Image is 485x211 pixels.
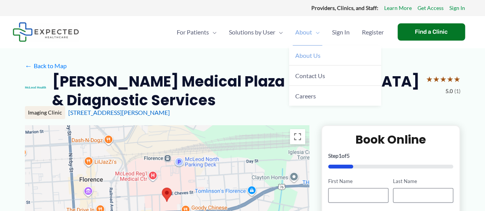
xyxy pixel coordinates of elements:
a: AboutMenu Toggle [289,19,326,46]
strong: Providers, Clinics, and Staff: [311,5,378,11]
a: Contact Us [289,65,381,86]
span: Solutions by User [229,19,275,46]
span: 5 [347,152,350,159]
span: 5.0 [446,86,453,96]
a: Sign In [449,3,465,13]
span: 1 [339,152,342,159]
a: Sign In [326,19,356,46]
a: For PatientsMenu Toggle [171,19,223,46]
a: About Us [289,46,381,66]
span: ★ [440,72,447,86]
span: Menu Toggle [275,19,283,46]
a: Get Access [418,3,444,13]
span: ★ [447,72,454,86]
span: About Us [295,52,321,59]
span: (1) [454,86,460,96]
a: Register [356,19,390,46]
h2: Book Online [328,132,454,147]
div: Imaging Clinic [25,106,65,119]
span: ★ [433,72,440,86]
a: Solutions by UserMenu Toggle [223,19,289,46]
span: ★ [454,72,460,86]
span: ← [25,62,32,69]
span: ★ [426,72,433,86]
label: Last Name [393,178,453,185]
img: Expected Healthcare Logo - side, dark font, small [13,22,79,42]
a: Careers [289,86,381,106]
span: Contact Us [295,72,325,79]
span: Register [362,19,384,46]
span: Sign In [332,19,350,46]
span: Menu Toggle [312,19,320,46]
span: About [295,19,312,46]
button: Toggle fullscreen view [290,129,305,144]
p: Step of [328,153,454,159]
a: Learn More [384,3,412,13]
span: For Patients [177,19,209,46]
span: Menu Toggle [209,19,217,46]
span: Careers [295,92,316,100]
a: Find a Clinic [398,23,465,41]
h2: [PERSON_NAME] Medical Plaza [MEDICAL_DATA] & Diagnostic Services [52,72,420,110]
a: ←Back to Map [25,60,67,72]
label: First Name [328,178,388,185]
a: [STREET_ADDRESS][PERSON_NAME] [68,109,170,116]
nav: Primary Site Navigation [171,19,390,46]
